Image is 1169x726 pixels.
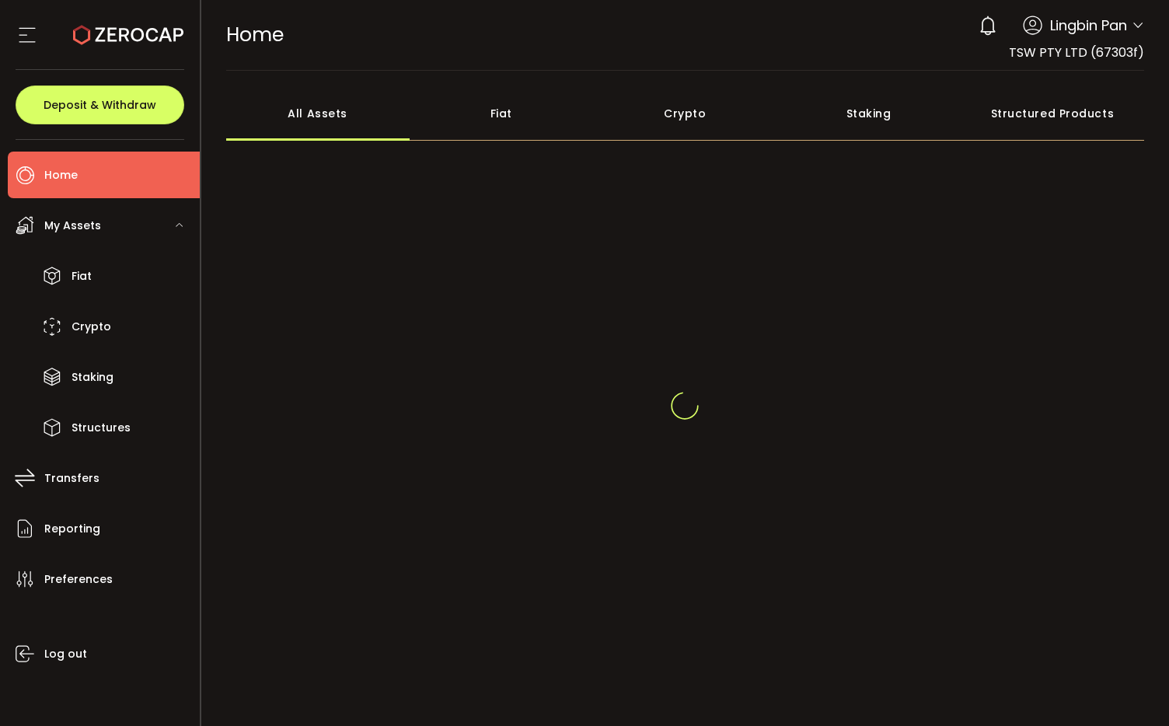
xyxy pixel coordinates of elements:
[72,265,92,288] span: Fiat
[410,86,593,141] div: Fiat
[72,417,131,439] span: Structures
[44,643,87,665] span: Log out
[226,21,284,48] span: Home
[44,568,113,591] span: Preferences
[44,467,99,490] span: Transfers
[44,518,100,540] span: Reporting
[593,86,776,141] div: Crypto
[44,215,101,237] span: My Assets
[1050,15,1127,36] span: Lingbin Pan
[961,86,1144,141] div: Structured Products
[72,316,111,338] span: Crypto
[44,99,156,110] span: Deposit & Withdraw
[226,86,410,141] div: All Assets
[16,86,184,124] button: Deposit & Withdraw
[44,164,78,187] span: Home
[776,86,960,141] div: Staking
[1009,44,1144,61] span: TSW PTY LTD (67303f)
[72,366,113,389] span: Staking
